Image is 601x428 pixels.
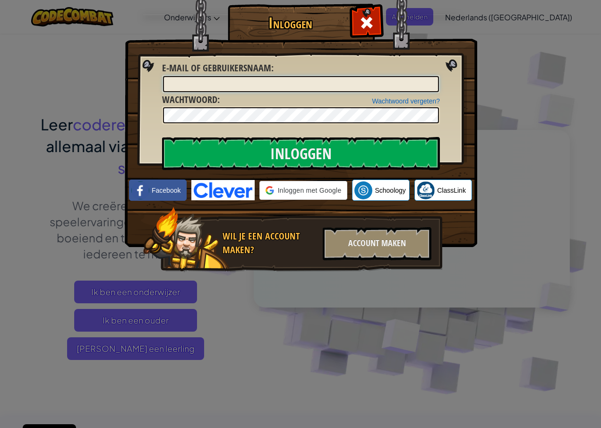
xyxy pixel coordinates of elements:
span: Schoology [375,186,405,195]
label: : [162,61,274,75]
span: Wachtwoord [162,93,217,106]
img: schoology.png [354,181,372,199]
a: Wachtwoord vergeten? [372,97,440,105]
span: Facebook [152,186,180,195]
img: classlink-logo-small.png [417,181,435,199]
label: : [162,93,220,107]
div: Account maken [323,227,431,260]
input: Inloggen [162,137,440,170]
span: Inloggen met Google [278,186,342,195]
img: clever-logo-blue.png [191,180,255,200]
div: Inloggen met Google [259,181,348,200]
span: ClassLink [437,186,466,195]
span: E-mail of gebruikersnaam [162,61,271,74]
h1: Inloggen [230,15,351,31]
img: facebook_small.png [131,181,149,199]
div: Wil je een account maken? [223,230,317,257]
